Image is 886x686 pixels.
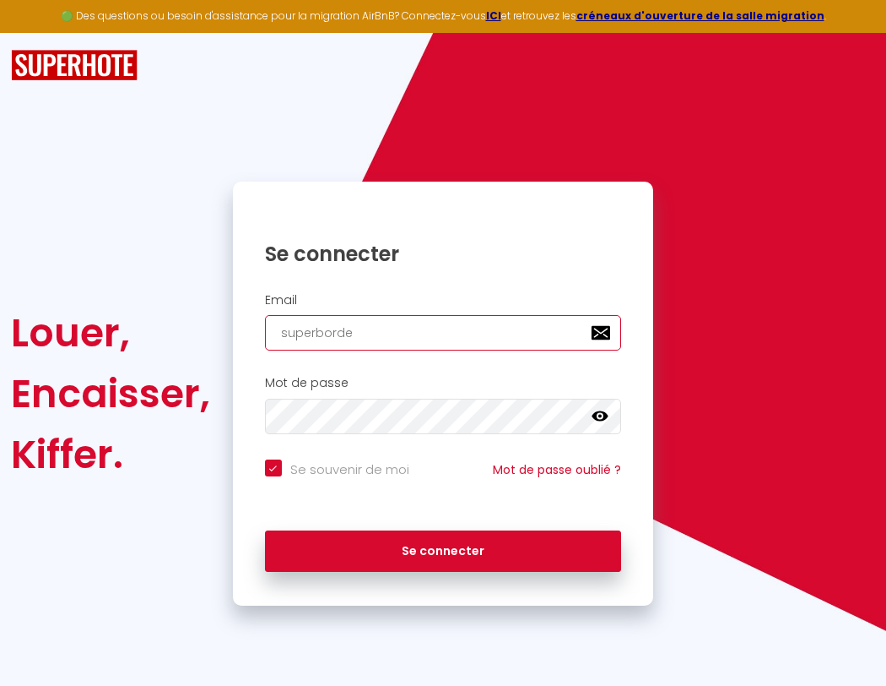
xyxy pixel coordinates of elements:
[265,531,622,573] button: Se connecter
[11,302,210,363] div: Louer,
[265,376,622,390] h2: Mot de passe
[493,461,621,478] a: Mot de passe oublié ?
[576,8,824,23] a: créneaux d'ouverture de la salle migration
[265,293,622,308] h2: Email
[11,50,138,81] img: SuperHote logo
[486,8,501,23] a: ICI
[265,315,622,351] input: Ton Email
[14,7,64,57] button: Ouvrir le widget de chat LiveChat
[265,241,622,267] h1: Se connecter
[11,424,210,485] div: Kiffer.
[11,363,210,424] div: Encaisser,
